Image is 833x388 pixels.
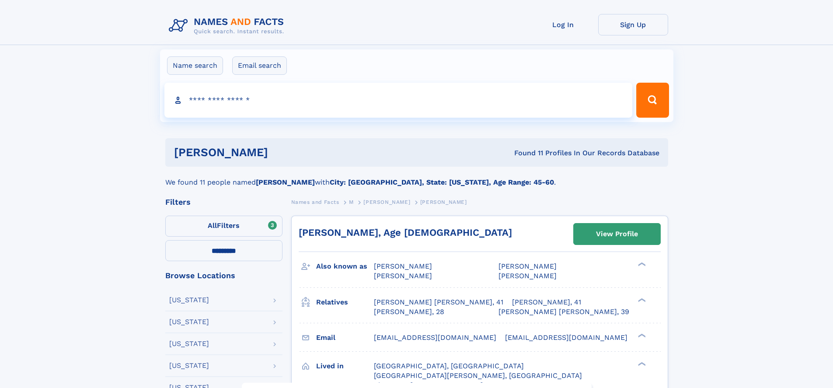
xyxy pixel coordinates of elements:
div: ❯ [636,361,646,367]
button: Search Button [636,83,669,118]
a: [PERSON_NAME] [PERSON_NAME], 39 [498,307,629,317]
div: [US_STATE] [169,297,209,304]
label: Filters [165,216,282,237]
span: [PERSON_NAME] [374,272,432,280]
div: View Profile [596,224,638,244]
a: Names and Facts [291,196,339,207]
h1: [PERSON_NAME] [174,147,391,158]
span: [PERSON_NAME] [363,199,410,205]
span: [EMAIL_ADDRESS][DOMAIN_NAME] [505,333,627,342]
span: [PERSON_NAME] [374,262,432,270]
span: [EMAIL_ADDRESS][DOMAIN_NAME] [374,333,496,342]
div: ❯ [636,297,646,303]
span: M [349,199,354,205]
h3: Email [316,330,374,345]
a: [PERSON_NAME] [PERSON_NAME], 41 [374,297,503,307]
a: [PERSON_NAME], Age [DEMOGRAPHIC_DATA] [299,227,512,238]
span: [GEOGRAPHIC_DATA][PERSON_NAME], [GEOGRAPHIC_DATA] [374,371,582,380]
div: [US_STATE] [169,340,209,347]
span: [PERSON_NAME] [420,199,467,205]
div: [US_STATE] [169,362,209,369]
h3: Lived in [316,359,374,374]
a: Log In [528,14,598,35]
span: [GEOGRAPHIC_DATA], [GEOGRAPHIC_DATA] [374,362,524,370]
a: [PERSON_NAME], 28 [374,307,444,317]
div: [US_STATE] [169,318,209,325]
a: [PERSON_NAME], 41 [512,297,581,307]
a: [PERSON_NAME] [363,196,410,207]
a: M [349,196,354,207]
div: ❯ [636,332,646,338]
h3: Also known as [316,259,374,274]
b: [PERSON_NAME] [256,178,315,186]
span: [PERSON_NAME] [498,272,557,280]
a: Sign Up [598,14,668,35]
img: Logo Names and Facts [165,14,291,38]
div: Browse Locations [165,272,282,280]
span: [PERSON_NAME] [498,262,557,270]
a: View Profile [574,224,660,245]
div: Filters [165,198,282,206]
h3: Relatives [316,295,374,310]
b: City: [GEOGRAPHIC_DATA], State: [US_STATE], Age Range: 45-60 [330,178,554,186]
div: ❯ [636,262,646,267]
input: search input [164,83,633,118]
label: Name search [167,56,223,75]
span: All [208,221,217,230]
div: We found 11 people named with . [165,167,668,188]
label: Email search [232,56,287,75]
div: Found 11 Profiles In Our Records Database [391,148,659,158]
